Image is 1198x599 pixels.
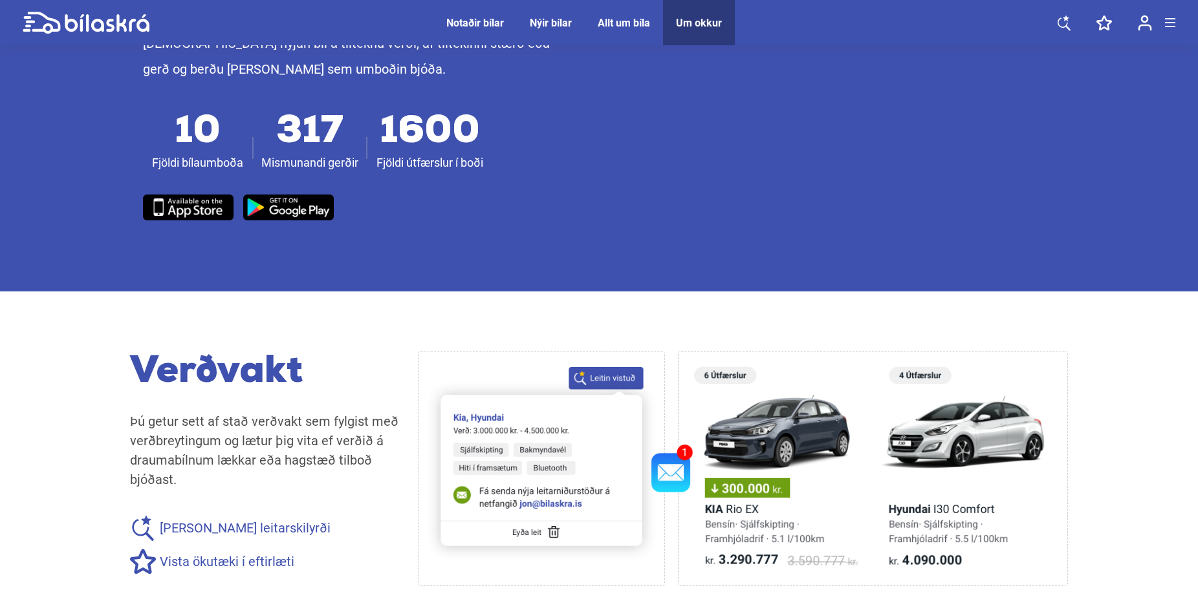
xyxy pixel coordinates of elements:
[376,153,483,173] span: Fjöldi útfærslur í boði
[261,153,358,173] span: Mismunandi gerðir
[1138,15,1152,31] img: user-login.svg
[426,367,657,560] img: search.jpg
[130,414,398,487] span: Þú getur sett af stað verðvakt sem fylgist með verðbreytingum og lætur þig vita ef verðið á draum...
[676,17,722,29] a: Um okkur
[694,352,1052,585] img: cars.png
[175,123,221,143] span: 10
[130,515,398,541] div: [PERSON_NAME] leitarskilyrði
[276,123,343,143] span: 317
[130,549,398,574] div: Vista ökutæki í eftirlæti
[130,351,398,395] h2: Verðvakt
[598,17,650,29] a: Allt um bíla
[152,153,243,173] span: Fjöldi bílaumboða
[530,17,572,29] a: Nýir bílar
[380,123,480,143] span: 1600
[446,17,504,29] a: Notaðir bílar
[143,30,571,82] p: [DEMOGRAPHIC_DATA] nýjan bíl á tilteknu verði, af tiltekinni stærð eða gerð og berðu [PERSON_NAME...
